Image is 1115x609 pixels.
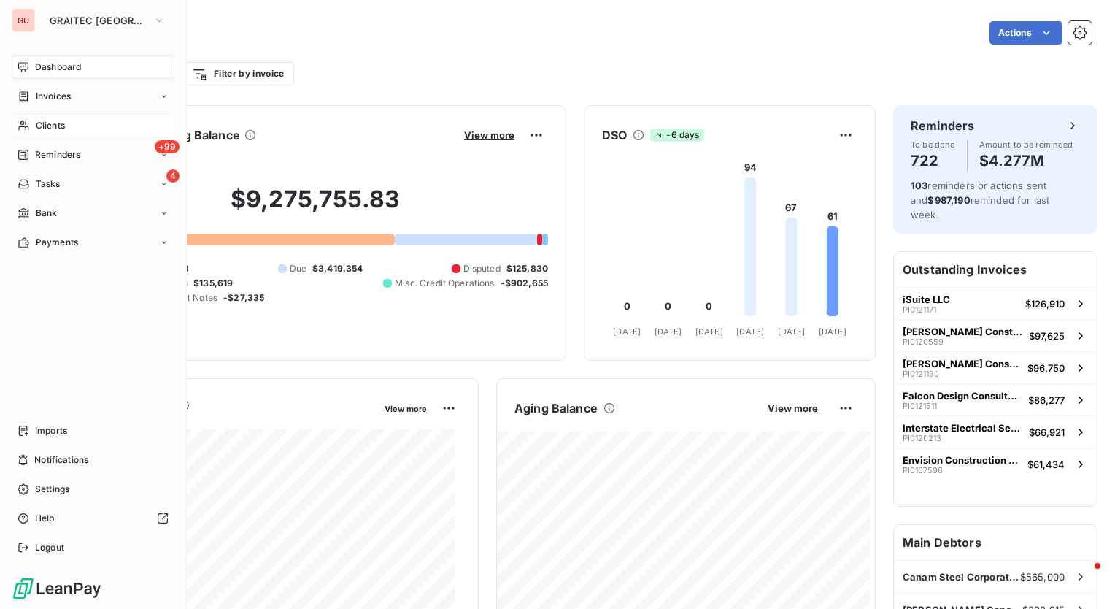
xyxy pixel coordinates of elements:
span: $96,750 [1027,362,1065,374]
span: PI0121511 [903,402,937,410]
tspan: [DATE] [819,326,846,337]
span: GRAITEC [GEOGRAPHIC_DATA] [50,15,147,26]
h6: Aging Balance [514,399,598,417]
span: +99 [155,140,180,153]
button: [PERSON_NAME] ConstructionPI0121130$96,750 [894,351,1097,383]
tspan: [DATE] [613,326,641,337]
span: View more [768,402,818,414]
button: Envision Construction - Do not sell Collection AgencyPI0107596$61,434 [894,448,1097,480]
tspan: [DATE] [736,326,764,337]
span: 103 [911,180,927,191]
span: Clients [36,119,65,132]
span: $125,830 [506,262,548,275]
span: Disputed [463,262,501,275]
span: Payments [36,236,78,249]
span: Monthly Revenue [82,414,374,429]
span: Envision Construction - Do not sell Collection Agency [903,454,1022,466]
h6: Outstanding Invoices [894,252,1097,287]
button: Filter by invoice [182,62,293,85]
span: -6 days [650,129,703,142]
span: PI0120213 [903,434,941,443]
span: $987,190 [927,194,970,206]
div: GU [12,9,35,32]
span: PI0120559 [903,337,944,346]
span: $3,419,354 [312,262,363,275]
h6: DSO [602,126,627,144]
span: Dashboard [35,61,81,74]
span: 4 [166,169,180,183]
iframe: Intercom live chat [1065,559,1100,594]
span: $97,625 [1029,330,1065,342]
span: [PERSON_NAME] Construction [903,326,1023,337]
span: PI0107596 [903,466,943,475]
span: Imports [35,424,67,437]
span: PI0121130 [903,369,939,378]
span: Settings [35,483,69,496]
span: iSuite LLC [903,294,950,305]
span: $86,277 [1028,394,1065,406]
h2: $9,275,755.83 [82,185,548,229]
tspan: [DATE] [778,326,806,337]
span: Help [35,512,55,525]
span: $66,921 [1029,426,1065,438]
span: Due [290,262,306,275]
button: View more [460,129,519,142]
button: View more [763,402,822,415]
span: -$902,655 [501,277,548,290]
span: Tasks [36,177,61,191]
span: -$27,335 [223,291,264,304]
span: Misc. Credit Operations [395,277,494,290]
span: Logout [35,541,64,554]
tspan: [DATE] [695,326,723,337]
button: Falcon Design ConsultantsPI0121511$86,277 [894,383,1097,415]
span: Bank [36,207,58,220]
span: PI0121171 [903,305,936,314]
span: Interstate Electrical Services [903,422,1023,434]
span: $126,910 [1025,298,1065,310]
span: $61,434 [1027,459,1065,470]
span: View more [464,129,514,141]
span: reminders or actions sent and reminded for last week. [911,180,1049,221]
tspan: [DATE] [655,326,682,337]
button: [PERSON_NAME] ConstructionPI0120559$97,625 [894,319,1097,351]
h4: $4.277M [979,149,1073,172]
span: $135,619 [193,277,233,290]
span: $565,000 [1020,571,1065,583]
h6: Main Debtors [894,525,1097,560]
span: Falcon Design Consultants [903,390,1022,402]
span: [PERSON_NAME] Construction [903,358,1022,369]
button: Actions [989,21,1062,45]
span: Canam Steel Corporation ([GEOGRAPHIC_DATA]) [903,571,1020,583]
span: Notifications [34,453,88,467]
span: Amount to be reminded [979,140,1073,149]
span: View more [385,404,427,414]
button: iSuite LLCPI0121171$126,910 [894,287,1097,319]
button: Interstate Electrical ServicesPI0120213$66,921 [894,415,1097,448]
a: Help [12,507,174,530]
button: View more [380,402,431,415]
span: To be done [911,140,955,149]
span: Reminders [35,148,80,161]
h4: 722 [911,149,955,172]
h6: Reminders [911,117,974,134]
span: Invoices [36,90,71,103]
img: Logo LeanPay [12,577,102,600]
